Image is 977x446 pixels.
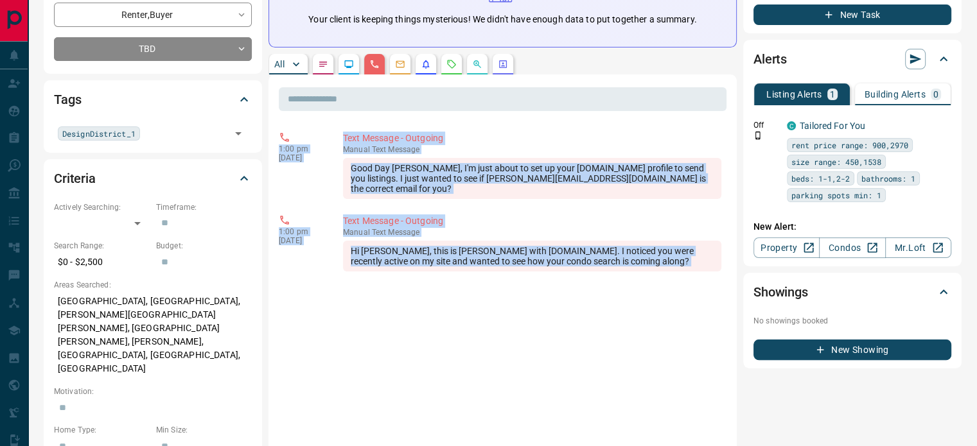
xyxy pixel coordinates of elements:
p: Min Size: [156,424,252,436]
svg: Requests [446,59,457,69]
p: Areas Searched: [54,279,252,291]
div: Criteria [54,163,252,194]
h2: Showings [753,282,808,302]
svg: Opportunities [472,59,482,69]
a: Condos [819,237,885,258]
div: Hi [PERSON_NAME], this is [PERSON_NAME] with [DOMAIN_NAME]. I noticed you were recently active on... [343,241,721,271]
div: Tags [54,84,252,115]
p: All [274,60,285,69]
span: manual [343,228,370,237]
p: Budget: [156,240,252,252]
p: 1:00 pm [279,144,324,153]
h2: Criteria [54,168,96,189]
p: No showings booked [753,315,951,327]
p: $0 - $2,500 [54,252,150,273]
p: 0 [933,90,938,99]
p: Text Message [343,228,721,237]
svg: Calls [369,59,380,69]
span: bathrooms: 1 [861,172,915,185]
p: Search Range: [54,240,150,252]
p: Timeframe: [156,202,252,213]
span: parking spots min: 1 [791,189,881,202]
p: [DATE] [279,153,324,162]
p: Home Type: [54,424,150,436]
div: TBD [54,37,252,61]
p: Text Message - Outgoing [343,132,721,145]
a: Tailored For You [800,121,865,131]
a: Property [753,237,820,258]
p: Actively Searching: [54,202,150,213]
div: condos.ca [787,121,796,130]
p: [DATE] [279,236,324,245]
button: Open [229,124,247,142]
h2: Tags [54,89,81,110]
p: Text Message - Outgoing [343,214,721,228]
p: Text Message [343,145,721,154]
div: Good Day [PERSON_NAME], I'm just about to set up your [DOMAIN_NAME] profile to send you listings.... [343,158,721,199]
svg: Listing Alerts [421,59,431,69]
p: Listing Alerts [766,90,822,99]
p: [GEOGRAPHIC_DATA], [GEOGRAPHIC_DATA], [PERSON_NAME][GEOGRAPHIC_DATA][PERSON_NAME], [GEOGRAPHIC_DA... [54,291,252,379]
div: Renter , Buyer [54,3,252,26]
span: manual [343,145,370,154]
span: DesignDistrict_1 [62,127,136,140]
div: Showings [753,277,951,307]
span: beds: 1-1,2-2 [791,172,850,185]
svg: Lead Browsing Activity [344,59,354,69]
p: Motivation: [54,386,252,397]
svg: Notes [318,59,328,69]
span: rent price range: 900,2970 [791,139,908,151]
p: Building Alerts [865,90,926,99]
div: Alerts [753,44,951,74]
a: Mr.Loft [885,237,951,258]
button: New Showing [753,339,951,360]
p: Your client is keeping things mysterious! We didn't have enough data to put together a summary. [308,13,696,26]
button: New Task [753,4,951,25]
span: size range: 450,1538 [791,155,881,168]
svg: Emails [395,59,405,69]
p: Off [753,119,779,131]
p: New Alert: [753,220,951,234]
svg: Push Notification Only [753,131,762,140]
svg: Agent Actions [498,59,508,69]
h2: Alerts [753,49,787,69]
p: 1:00 pm [279,227,324,236]
p: 1 [830,90,835,99]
